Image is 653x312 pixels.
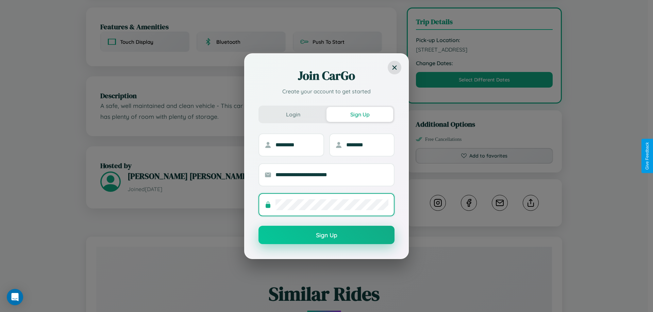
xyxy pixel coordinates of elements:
button: Login [260,107,326,122]
p: Create your account to get started [258,87,395,95]
button: Sign Up [258,226,395,244]
div: Open Intercom Messenger [7,289,23,305]
div: Give Feedback [645,142,650,170]
button: Sign Up [326,107,393,122]
h2: Join CarGo [258,68,395,84]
